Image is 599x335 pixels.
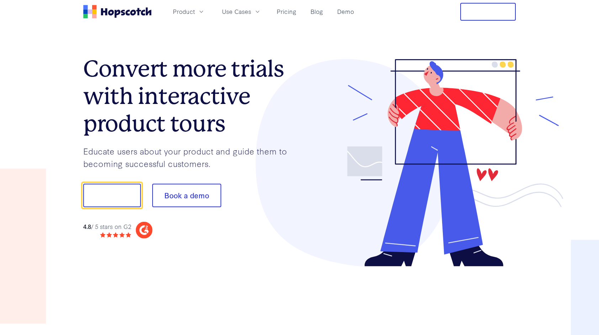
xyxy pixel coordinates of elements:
button: Book a demo [152,184,221,207]
span: Product [173,7,195,16]
p: Educate users about your product and guide them to becoming successful customers. [83,145,299,169]
strong: 4.8 [83,222,91,230]
a: Home [83,5,152,19]
button: Free Trial [460,3,516,21]
button: Product [169,6,209,17]
h1: Convert more trials with interactive product tours [83,55,299,137]
div: / 5 stars on G2 [83,222,131,231]
button: Use Cases [218,6,265,17]
a: Demo [334,6,357,17]
a: Blog [308,6,326,17]
button: Show me! [83,184,141,207]
a: Pricing [274,6,299,17]
span: Use Cases [222,7,251,16]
